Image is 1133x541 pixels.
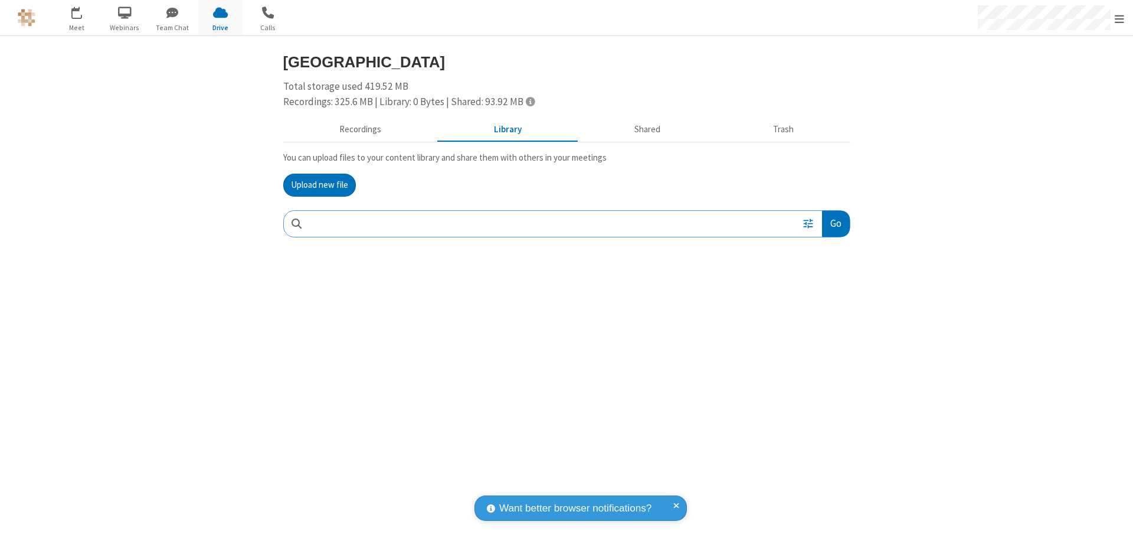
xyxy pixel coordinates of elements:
[18,9,35,27] img: QA Selenium DO NOT DELETE OR CHANGE
[283,151,850,165] p: You can upload files to your content library and share them with others in your meetings
[80,6,87,15] div: 8
[283,119,438,141] button: Recorded meetings
[55,22,99,33] span: Meet
[822,211,849,237] button: Go
[150,22,195,33] span: Team Chat
[283,54,850,70] h3: [GEOGRAPHIC_DATA]
[526,96,535,106] span: Totals displayed include files that have been moved to the trash.
[499,501,651,516] span: Want better browser notifications?
[283,174,356,197] button: Upload new file
[438,119,578,141] button: Content library
[578,119,717,141] button: Shared during meetings
[283,94,850,110] div: Recordings: 325.6 MB | Library: 0 Bytes | Shared: 93.92 MB
[717,119,850,141] button: Trash
[103,22,147,33] span: Webinars
[198,22,243,33] span: Drive
[246,22,290,33] span: Calls
[283,79,850,109] div: Total storage used 419.52 MB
